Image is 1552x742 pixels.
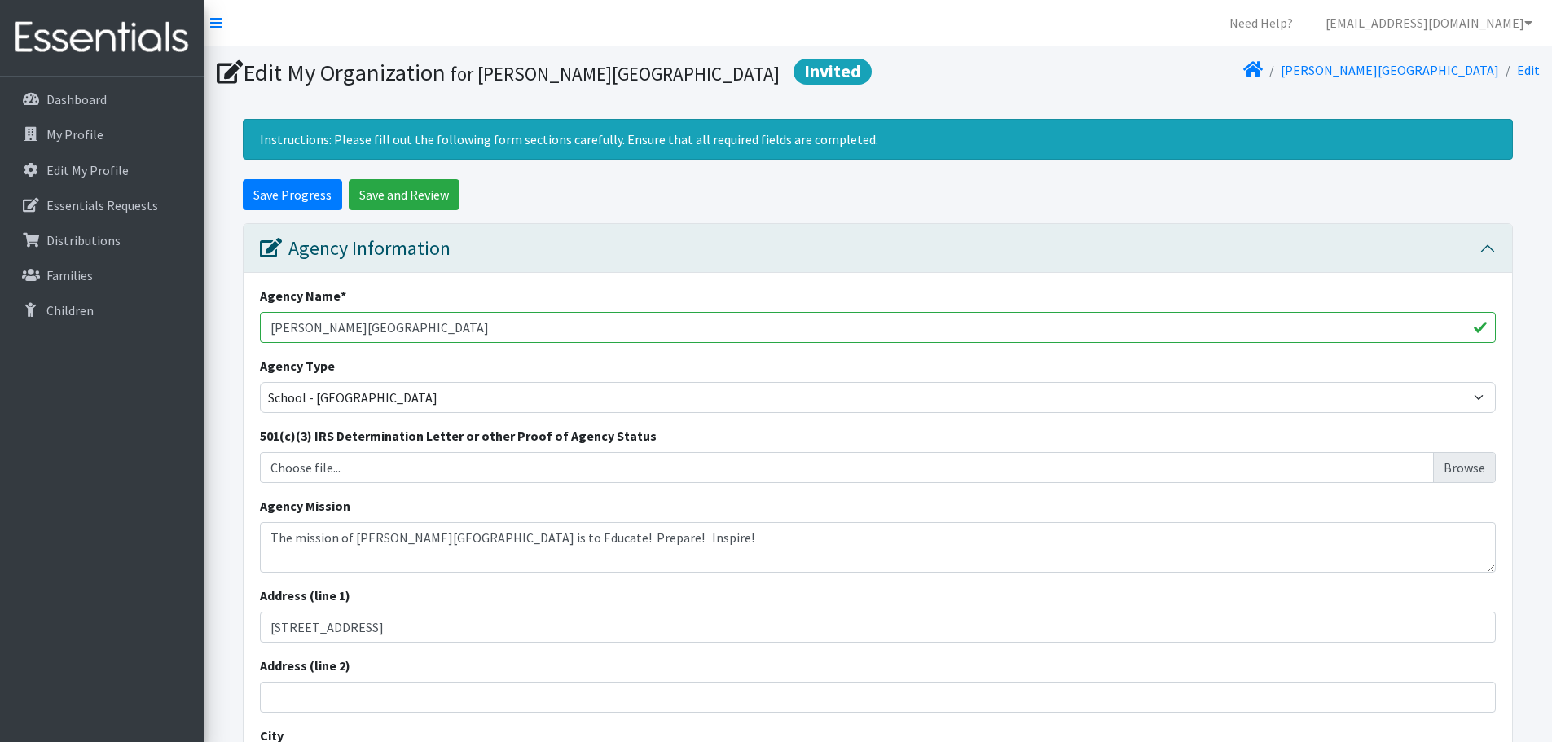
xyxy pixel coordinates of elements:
label: Agency Type [260,356,335,375]
a: Edit My Profile [7,154,197,187]
button: Agency Information [244,224,1512,274]
a: My Profile [7,118,197,151]
label: Choose file... [260,452,1496,483]
a: Essentials Requests [7,189,197,222]
label: Address (line 1) [260,586,350,605]
a: Edit [1517,62,1540,78]
a: Dashboard [7,83,197,116]
abbr: required [341,288,346,304]
input: Save and Review [349,179,459,210]
a: Families [7,259,197,292]
a: [EMAIL_ADDRESS][DOMAIN_NAME] [1312,7,1545,39]
p: Children [46,302,94,318]
h1: Edit My Organization [217,59,873,87]
div: Agency Information [260,237,451,261]
a: Children [7,294,197,327]
p: Families [46,267,93,283]
label: Address (line 2) [260,656,350,675]
a: Need Help? [1216,7,1306,39]
p: Dashboard [46,91,107,108]
label: 501(c)(3) IRS Determination Letter or other Proof of Agency Status [260,426,657,446]
p: Essentials Requests [46,197,158,213]
img: HumanEssentials [7,11,197,65]
div: Instructions: Please fill out the following form sections carefully. Ensure that all required fie... [243,119,1513,160]
p: Edit My Profile [46,162,129,178]
span: Invited [794,59,872,85]
input: Save Progress [243,179,342,210]
p: Distributions [46,232,121,248]
a: Distributions [7,224,197,257]
label: Agency Mission [260,496,350,516]
small: for [PERSON_NAME][GEOGRAPHIC_DATA] [451,62,780,86]
p: My Profile [46,126,103,143]
a: [PERSON_NAME][GEOGRAPHIC_DATA] [1281,62,1499,78]
label: Agency Name [260,286,346,305]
